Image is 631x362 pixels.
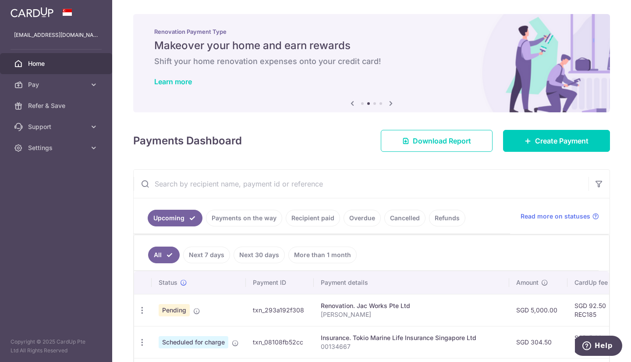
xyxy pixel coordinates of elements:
span: Create Payment [535,136,588,146]
span: Status [159,278,177,287]
td: SGD 5.63 REC185 [567,326,624,358]
div: Insurance. Tokio Marine Life Insurance Singapore Ltd [321,333,502,342]
a: Next 7 days [183,247,230,263]
a: Payments on the way [206,210,282,226]
span: Support [28,122,86,131]
a: All [148,247,180,263]
span: Refer & Save [28,101,86,110]
a: Refunds [429,210,465,226]
img: CardUp [11,7,53,18]
span: Scheduled for charge [159,336,228,348]
a: Learn more [154,77,192,86]
p: [PERSON_NAME] [321,310,502,319]
p: Renovation Payment Type [154,28,589,35]
a: Overdue [344,210,381,226]
td: SGD 92.50 REC185 [567,294,624,326]
th: Payment details [314,271,509,294]
h6: Shift your home renovation expenses onto your credit card! [154,56,589,67]
span: Read more on statuses [521,212,590,221]
div: Renovation. Jac Works Pte Ltd [321,301,502,310]
span: Download Report [413,136,471,146]
span: Settings [28,143,86,152]
a: Download Report [381,130,493,152]
a: Upcoming [148,210,202,226]
span: CardUp fee [574,278,608,287]
a: Read more on statuses [521,212,599,221]
iframe: Opens a widget where you can find more information [575,336,622,358]
span: Pay [28,80,86,89]
input: Search by recipient name, payment id or reference [134,170,588,198]
td: SGD 5,000.00 [509,294,567,326]
td: txn_293a192f308 [246,294,314,326]
td: txn_08108fb52cc [246,326,314,358]
img: Renovation banner [133,14,610,112]
span: Amount [516,278,539,287]
a: Cancelled [384,210,425,226]
span: Home [28,59,86,68]
span: Pending [159,304,190,316]
h5: Makeover your home and earn rewards [154,39,589,53]
a: Create Payment [503,130,610,152]
h4: Payments Dashboard [133,133,242,149]
p: 00134667 [321,342,502,351]
a: More than 1 month [288,247,357,263]
p: [EMAIL_ADDRESS][DOMAIN_NAME] [14,31,98,39]
a: Next 30 days [234,247,285,263]
td: SGD 304.50 [509,326,567,358]
a: Recipient paid [286,210,340,226]
th: Payment ID [246,271,314,294]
